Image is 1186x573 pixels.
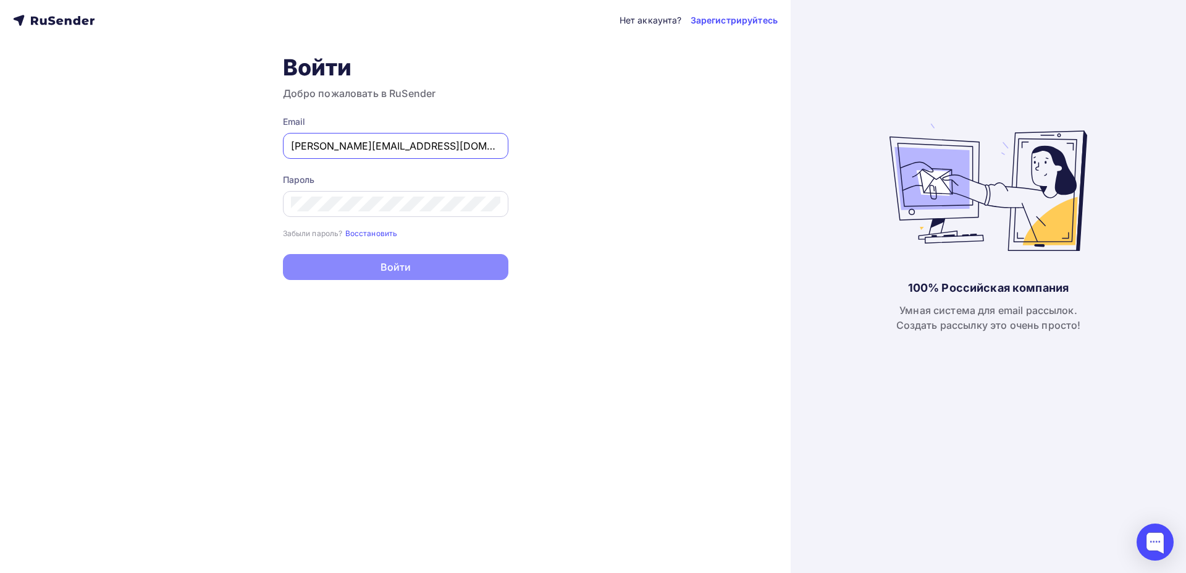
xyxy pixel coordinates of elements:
div: 100% Российская компания [908,281,1069,295]
small: Забыли пароль? [283,229,343,238]
div: Пароль [283,174,508,186]
a: Зарегистрируйтесь [691,14,778,27]
h1: Войти [283,54,508,81]
div: Умная система для email рассылок. Создать рассылку это очень просто! [896,303,1081,333]
div: Нет аккаунта? [620,14,682,27]
input: Укажите свой email [291,138,500,153]
h3: Добро пожаловать в RuSender [283,86,508,101]
button: Войти [283,254,508,280]
small: Восстановить [345,229,398,238]
a: Восстановить [345,227,398,238]
div: Email [283,116,508,128]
